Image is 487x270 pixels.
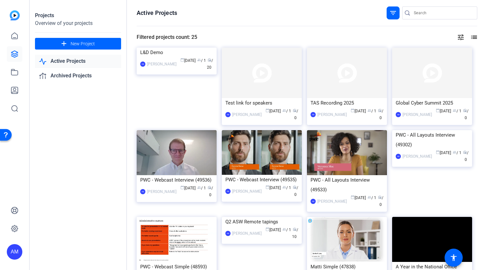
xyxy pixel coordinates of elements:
div: PWC - All Layouts Interview (49302) [396,130,469,150]
div: [PERSON_NAME] [317,111,347,118]
span: / 0 [463,151,469,162]
span: / 1 [368,196,376,200]
span: [DATE] [266,228,281,232]
div: Test link for speakers [225,98,298,108]
span: [DATE] [351,109,366,113]
input: Search [414,9,472,17]
span: New Project [71,40,95,47]
mat-icon: tune [457,33,465,41]
div: PWC - All Layouts Interview (49533) [311,175,383,195]
span: group [368,195,371,199]
span: calendar_today [180,186,184,189]
span: calendar_today [180,58,184,62]
div: AM [225,189,231,194]
div: [PERSON_NAME] [402,111,432,118]
span: group [282,227,286,231]
img: blue-gradient.svg [10,10,20,20]
div: AM [225,112,231,117]
div: [PERSON_NAME] [232,188,262,195]
span: / 0 [378,196,383,207]
span: radio [378,108,382,112]
span: / 0 [208,186,213,197]
div: Projects [35,12,121,19]
span: calendar_today [351,108,355,112]
span: / 1 [197,186,206,190]
div: TAS Recording 2025 [311,98,383,108]
span: [DATE] [180,186,196,190]
div: AM [225,231,231,236]
span: group [453,108,457,112]
div: Filtered projects count: 25 [137,33,197,41]
span: group [453,150,457,154]
span: / 1 [368,109,376,113]
span: / 0 [378,109,383,120]
div: [PERSON_NAME] [232,111,262,118]
span: [DATE] [266,109,281,113]
div: L&D Demo [140,48,213,57]
span: calendar_today [266,227,269,231]
mat-icon: add [60,40,68,48]
div: AM [396,154,401,159]
button: New Project [35,38,121,50]
span: radio [208,186,211,189]
div: PWC - Webcast Interview (49536) [140,175,213,185]
div: AM [396,112,401,117]
span: / 1 [453,109,461,113]
mat-icon: list [470,33,477,41]
div: AM [140,62,145,67]
div: AM [7,244,22,260]
h1: Active Projects [137,9,177,17]
span: / 0 [293,186,298,197]
span: [DATE] [266,186,281,190]
span: group [197,58,201,62]
div: [PERSON_NAME] [147,188,176,195]
span: radio [293,108,297,112]
span: calendar_today [436,108,440,112]
span: / 20 [207,58,213,70]
span: [DATE] [436,151,451,155]
span: radio [378,195,382,199]
div: Q2 ASW Remote tapings [225,217,298,227]
span: group [197,186,201,189]
span: / 10 [292,228,298,239]
span: / 1 [282,186,291,190]
span: [DATE] [436,109,451,113]
span: radio [463,108,467,112]
span: / 1 [197,58,206,63]
div: AM [311,199,316,204]
mat-icon: accessibility [450,254,458,262]
div: PWC - Webcast Interview (49535) [225,175,298,185]
div: AM [140,189,145,194]
a: Archived Projects [35,69,121,83]
div: [PERSON_NAME] [402,153,432,160]
span: group [282,185,286,189]
span: radio [463,150,467,154]
span: [DATE] [351,196,366,200]
span: radio [208,58,211,62]
span: calendar_today [436,150,440,154]
span: / 1 [453,151,461,155]
a: Active Projects [35,55,121,68]
div: AM [311,112,316,117]
span: calendar_today [266,185,269,189]
span: / 0 [293,109,298,120]
span: [DATE] [180,58,196,63]
span: calendar_today [351,195,355,199]
div: Overview of your projects [35,19,121,27]
span: radio [293,227,297,231]
span: / 1 [282,109,291,113]
span: / 0 [463,109,469,120]
div: [PERSON_NAME] [147,61,176,67]
span: / 1 [282,228,291,232]
div: [PERSON_NAME] [317,198,347,205]
mat-icon: filter_list [389,9,397,17]
div: [PERSON_NAME] [232,230,262,237]
span: group [282,108,286,112]
span: calendar_today [266,108,269,112]
span: group [368,108,371,112]
div: Global Cyber Summit 2025 [396,98,469,108]
span: radio [293,185,297,189]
